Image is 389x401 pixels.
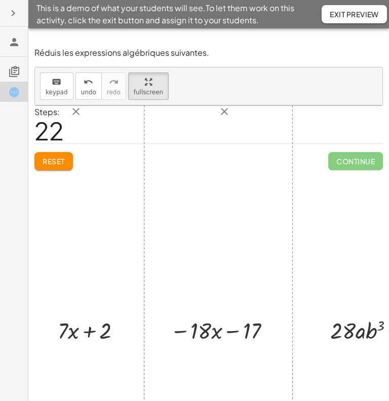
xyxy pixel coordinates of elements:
span: fullscreen [134,89,163,96]
span: keypad [46,89,68,96]
i: Teacher Preview [8,36,20,48]
i: undo [84,76,93,88]
span: redo [107,89,121,96]
button: Reset [34,152,73,170]
span: This is a demo of what your students will see. To let them work on this activity, click the exit ... [36,2,322,26]
i: redo [109,76,119,88]
span: Exit Preview [330,10,379,19]
label: Steps: [34,106,60,117]
button: undoundo [75,72,102,100]
i: close [218,105,230,118]
button: close [218,105,230,121]
button: Exit Preview [322,5,387,23]
button: fullscreen [128,72,169,100]
span: 22 [34,115,64,146]
button: redoredo [101,72,126,100]
span: undo [81,89,96,96]
button: close [70,105,82,121]
i: Task started. [8,86,20,98]
i: close [70,105,82,118]
button: keyboardkeypad [40,72,73,100]
i: keyboard [52,76,61,88]
p: Réduis les expressions algébriques suivantes. [34,47,383,59]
